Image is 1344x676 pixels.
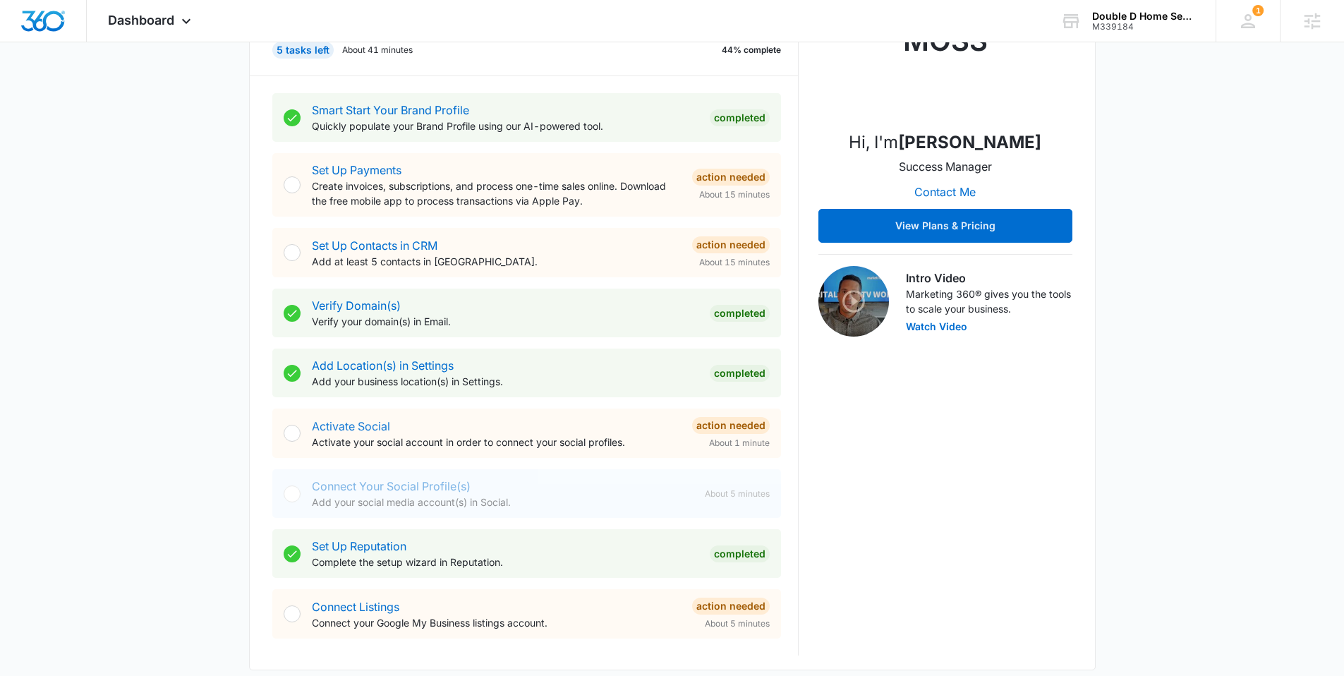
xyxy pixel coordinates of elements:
p: Complete the setup wizard in Reputation. [312,555,698,569]
div: Completed [710,365,770,382]
p: Hi, I'm [849,130,1041,155]
p: Create invoices, subscriptions, and process one-time sales online. Download the free mobile app t... [312,179,681,208]
div: Action Needed [692,236,770,253]
p: Add your social media account(s) in Social. [312,495,694,509]
strong: [PERSON_NAME] [898,132,1041,152]
div: account id [1092,22,1195,32]
div: Action Needed [692,598,770,615]
button: View Plans & Pricing [818,209,1072,243]
a: Verify Domain(s) [312,298,401,313]
p: Quickly populate your Brand Profile using our AI-powered tool. [312,119,698,133]
a: Set Up Contacts in CRM [312,239,437,253]
div: Action Needed [692,417,770,434]
div: Completed [710,305,770,322]
p: Add at least 5 contacts in [GEOGRAPHIC_DATA]. [312,254,681,269]
button: Watch Video [906,322,967,332]
div: Action Needed [692,169,770,186]
p: About 41 minutes [342,44,413,56]
p: Verify your domain(s) in Email. [312,314,698,329]
div: Completed [710,545,770,562]
a: Connect Listings [312,600,399,614]
p: Activate your social account in order to connect your social profiles. [312,435,681,449]
p: 44% complete [722,44,781,56]
p: Marketing 360® gives you the tools to scale your business. [906,286,1072,316]
span: 1 [1252,5,1264,16]
a: Smart Start Your Brand Profile [312,103,469,117]
a: Add Location(s) in Settings [312,358,454,373]
span: About 1 minute [709,437,770,449]
span: About 5 minutes [705,488,770,500]
span: About 15 minutes [699,256,770,269]
span: About 15 minutes [699,188,770,201]
div: account name [1092,11,1195,22]
a: Set Up Reputation [312,539,406,553]
h3: Intro Video [906,270,1072,286]
a: Activate Social [312,419,390,433]
div: Completed [710,109,770,126]
button: Contact Me [900,175,990,209]
div: 5 tasks left [272,42,334,59]
span: About 5 minutes [705,617,770,630]
div: notifications count [1252,5,1264,16]
p: Add your business location(s) in Settings. [312,374,698,389]
a: Set Up Payments [312,163,401,177]
p: Connect your Google My Business listings account. [312,615,681,630]
span: Dashboard [108,13,174,28]
img: Intro Video [818,266,889,337]
p: Success Manager [899,158,992,175]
